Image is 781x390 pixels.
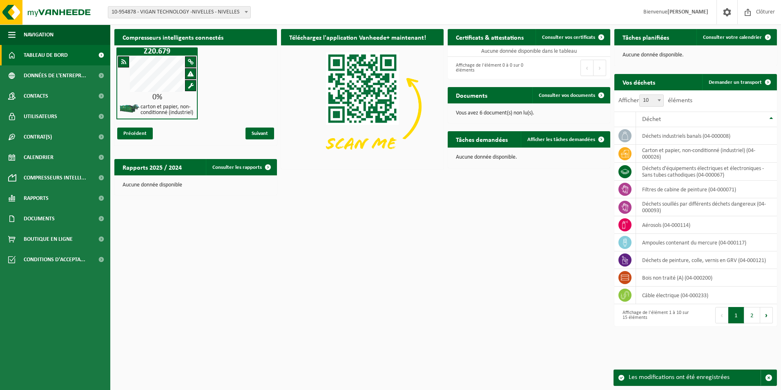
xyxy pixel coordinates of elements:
[618,306,692,324] div: Affichage de l'élément 1 à 10 sur 15 éléments
[281,45,444,168] img: Download de VHEPlus App
[636,269,777,287] td: bois non traité (A) (04-000200)
[456,110,602,116] p: Vous avez 6 document(s) non lu(s).
[715,307,728,323] button: Previous
[24,168,86,188] span: Compresseurs intelli...
[118,47,196,56] h1: Z20.679
[636,216,777,234] td: aérosols (04-000114)
[521,131,609,148] a: Afficher les tâches demandées
[580,60,594,76] button: Previous
[667,9,708,15] strong: [PERSON_NAME]
[448,131,516,147] h2: Tâches demandées
[703,35,762,40] span: Consulter votre calendrier
[760,307,773,323] button: Next
[623,52,769,58] p: Aucune donnée disponible.
[114,159,190,175] h2: Rapports 2025 / 2024
[117,128,153,139] span: Précédent
[24,65,86,86] span: Données de l'entrepr...
[636,234,777,251] td: ampoules contenant du mercure (04-000117)
[636,127,777,145] td: déchets industriels banals (04-000008)
[614,29,677,45] h2: Tâches planifiées
[642,116,661,123] span: Déchet
[702,74,776,90] a: Demander un transport
[24,188,49,208] span: Rapports
[24,86,48,106] span: Contacts
[24,127,52,147] span: Contrat(s)
[636,287,777,304] td: câble électrique (04-000233)
[709,80,762,85] span: Demander un transport
[456,155,602,160] p: Aucune donnée disponible.
[119,103,140,114] img: HK-XZ-20-GN-01
[532,87,609,103] a: Consulter vos documents
[636,163,777,181] td: déchets d'équipements électriques et électroniques - Sans tubes cathodiques (04-000067)
[728,307,744,323] button: 1
[448,87,495,103] h2: Documents
[448,29,532,45] h2: Certificats & attestations
[24,208,55,229] span: Documents
[640,95,663,106] span: 10
[24,106,57,127] span: Utilisateurs
[123,182,269,188] p: Aucune donnée disponible
[114,29,277,45] h2: Compresseurs intelligents connectés
[108,7,250,18] span: 10-954878 - VIGAN TECHNOLOGY -NIVELLES - NIVELLES
[636,181,777,198] td: filtres de cabine de peinture (04-000071)
[24,147,54,168] span: Calendrier
[24,229,73,249] span: Boutique en ligne
[629,370,761,386] div: Les modifications ont été enregistrées
[594,60,606,76] button: Next
[281,29,434,45] h2: Téléchargez l'application Vanheede+ maintenant!
[536,29,609,45] a: Consulter vos certificats
[636,198,777,216] td: déchets souillés par différents déchets dangereux (04-000093)
[452,59,525,77] div: Affichage de l'élément 0 à 0 sur 0 éléments
[245,128,274,139] span: Suivant
[618,97,692,104] label: Afficher éléments
[614,74,663,90] h2: Vos déchets
[108,6,251,18] span: 10-954878 - VIGAN TECHNOLOGY -NIVELLES - NIVELLES
[206,159,276,175] a: Consulter les rapports
[448,45,610,57] td: Aucune donnée disponible dans le tableau
[636,251,777,269] td: déchets de peinture, colle, vernis en GRV (04-000121)
[141,104,194,116] h4: carton et papier, non-conditionné (industriel)
[539,93,595,98] span: Consulter vos documents
[636,145,777,163] td: carton et papier, non-conditionné (industriel) (04-000026)
[696,29,776,45] a: Consulter votre calendrier
[24,45,68,65] span: Tableau de bord
[24,25,54,45] span: Navigation
[542,35,595,40] span: Consulter vos certificats
[639,94,664,107] span: 10
[527,137,595,142] span: Afficher les tâches demandées
[744,307,760,323] button: 2
[117,93,197,101] div: 0%
[24,249,85,270] span: Conditions d'accepta...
